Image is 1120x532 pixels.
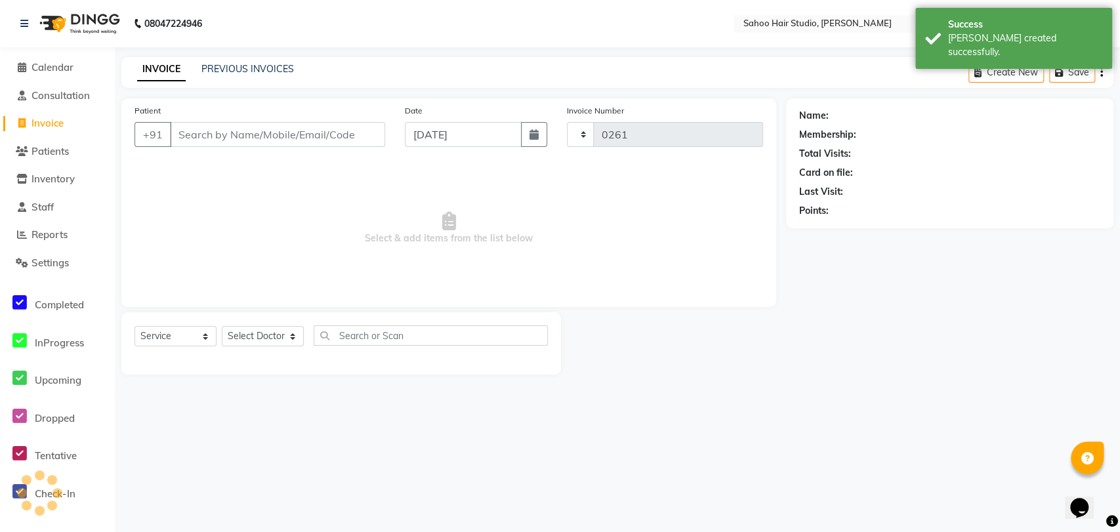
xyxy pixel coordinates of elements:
span: Dropped [35,412,75,424]
div: Membership: [799,128,856,142]
span: Select & add items from the list below [135,163,763,294]
span: Inventory [31,173,75,185]
div: Total Visits: [799,147,851,161]
a: Invoice [3,116,112,131]
span: Patients [31,145,69,157]
span: Consultation [31,89,90,102]
span: Completed [35,298,84,311]
label: Patient [135,105,161,117]
iframe: chat widget [1065,480,1107,519]
span: Reports [31,228,68,241]
div: Success [948,18,1102,31]
a: Calendar [3,60,112,75]
input: Search by Name/Mobile/Email/Code [170,122,385,147]
a: Consultation [3,89,112,104]
span: Invoice [31,117,64,129]
span: InProgress [35,337,84,349]
span: Calendar [31,61,73,73]
span: Staff [31,201,54,213]
a: PREVIOUS INVOICES [201,63,294,75]
div: Last Visit: [799,185,843,199]
div: Name: [799,109,829,123]
span: Settings [31,256,69,269]
div: Points: [799,204,829,218]
a: INVOICE [137,58,186,81]
a: Settings [3,256,112,271]
a: Patients [3,144,112,159]
a: Reports [3,228,112,243]
div: Card on file: [799,166,853,180]
button: +91 [135,122,171,147]
a: Inventory [3,172,112,187]
a: Staff [3,200,112,215]
label: Date [405,105,423,117]
span: Tentative [35,449,77,462]
div: Bill created successfully. [948,31,1102,59]
span: Upcoming [35,374,81,386]
button: Create New [968,62,1044,83]
b: 08047224946 [144,5,202,42]
button: Save [1049,62,1095,83]
input: Search or Scan [314,325,548,346]
img: logo [33,5,123,42]
label: Invoice Number [567,105,624,117]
